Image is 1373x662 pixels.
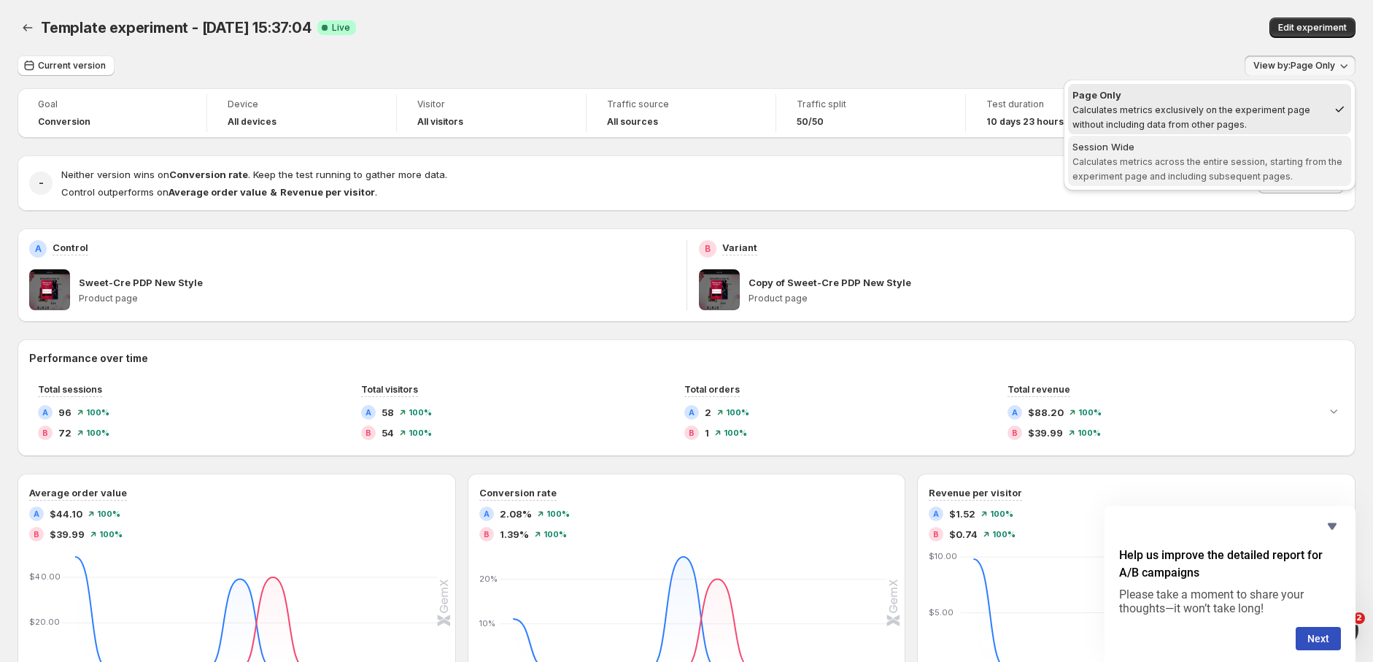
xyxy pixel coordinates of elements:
h2: A [689,408,695,417]
span: $39.99 [50,527,85,542]
p: Product page [79,293,675,304]
h4: All devices [228,116,276,128]
h2: B [689,428,695,437]
span: Traffic split [797,99,945,110]
h2: A [484,509,490,518]
a: Traffic sourceAll sources [607,97,755,129]
p: Product page [749,293,1345,304]
span: 100 % [409,408,432,417]
h2: Help us improve the detailed report for A/B campaigns [1119,547,1341,582]
strong: Revenue per visitor [280,186,375,198]
span: 100 % [546,509,570,518]
span: Test duration [986,99,1135,110]
text: $40.00 [29,571,61,582]
span: Device [228,99,376,110]
span: 100 % [86,408,109,417]
button: Edit experiment [1269,18,1355,38]
span: 100 % [99,530,123,539]
h2: A [42,408,48,417]
h4: All visitors [417,116,463,128]
h3: Revenue per visitor [929,485,1022,500]
span: Edit experiment [1278,22,1347,34]
div: Session Wide [1072,139,1347,154]
span: 2.08% [500,507,532,521]
p: Sweet-Cre PDP New Style [79,275,203,290]
text: $20.00 [29,617,60,628]
span: 1.39% [500,527,529,542]
span: 50/50 [797,116,824,128]
span: Conversion [38,116,90,128]
span: Total orders [684,384,740,395]
h2: A [35,243,42,255]
span: Visitor [417,99,565,110]
button: Current version [18,55,115,76]
span: Total revenue [1007,384,1070,395]
span: Neither version wins on . Keep the test running to gather more data. [61,169,447,180]
span: 2 [705,405,711,420]
span: $1.52 [949,507,975,521]
h2: B [34,530,39,539]
span: Calculates metrics across the entire session, starting from the experiment page and including sub... [1072,156,1342,182]
button: Back [18,18,38,38]
h2: A [366,408,371,417]
span: $44.10 [50,507,82,521]
span: Total visitors [361,384,418,395]
p: Variant [722,240,757,255]
span: 100 % [724,428,747,437]
h4: All sources [607,116,658,128]
span: Current version [38,60,106,72]
h2: A [1012,408,1018,417]
span: Traffic source [607,99,755,110]
img: Copy of Sweet-Cre PDP New Style [699,269,740,310]
span: Goal [38,99,186,110]
span: $39.99 [1028,426,1063,440]
h3: Conversion rate [479,485,557,500]
text: 10% [479,618,495,628]
span: 100 % [1078,428,1101,437]
text: $5.00 [929,607,954,617]
span: 100 % [990,509,1013,518]
span: 96 [58,405,71,420]
a: Test duration10 days 23 hours 32 minutes [986,97,1135,129]
h2: B [366,428,371,437]
span: 58 [382,405,394,420]
span: 2 [1353,612,1365,624]
h2: B [933,530,939,539]
span: 100 % [1078,408,1102,417]
button: Next question [1296,627,1341,650]
span: 100 % [409,428,432,437]
span: 100 % [992,530,1016,539]
span: 1 [705,426,709,440]
p: Control [53,240,88,255]
text: $10.00 [929,551,957,561]
div: Page Only [1072,88,1328,102]
span: Live [332,22,350,34]
h2: Performance over time [29,351,1344,366]
text: 20% [479,574,498,584]
span: $0.74 [949,527,978,542]
span: 10 days 23 hours 32 minutes [986,116,1115,128]
span: 100 % [726,408,749,417]
h3: Average order value [29,485,127,500]
span: Control outperforms on . [61,186,377,198]
span: $88.20 [1028,405,1064,420]
span: 100 % [86,428,109,437]
span: View by: Page Only [1253,60,1335,72]
h2: B [705,243,711,255]
button: Hide survey [1323,517,1341,535]
a: VisitorAll visitors [417,97,565,129]
h2: A [34,509,39,518]
h2: B [484,530,490,539]
strong: Conversion rate [169,169,248,180]
button: View by:Page Only [1245,55,1355,76]
span: 54 [382,426,394,440]
div: Help us improve the detailed report for A/B campaigns [1119,517,1341,650]
a: GoalConversion [38,97,186,129]
h2: A [933,509,939,518]
h2: B [42,428,48,437]
span: Template experiment - [DATE] 15:37:04 [41,19,312,36]
p: Copy of Sweet-Cre PDP New Style [749,275,911,290]
img: Sweet-Cre PDP New Style [29,269,70,310]
span: 72 [58,426,71,440]
h2: - [39,176,44,190]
